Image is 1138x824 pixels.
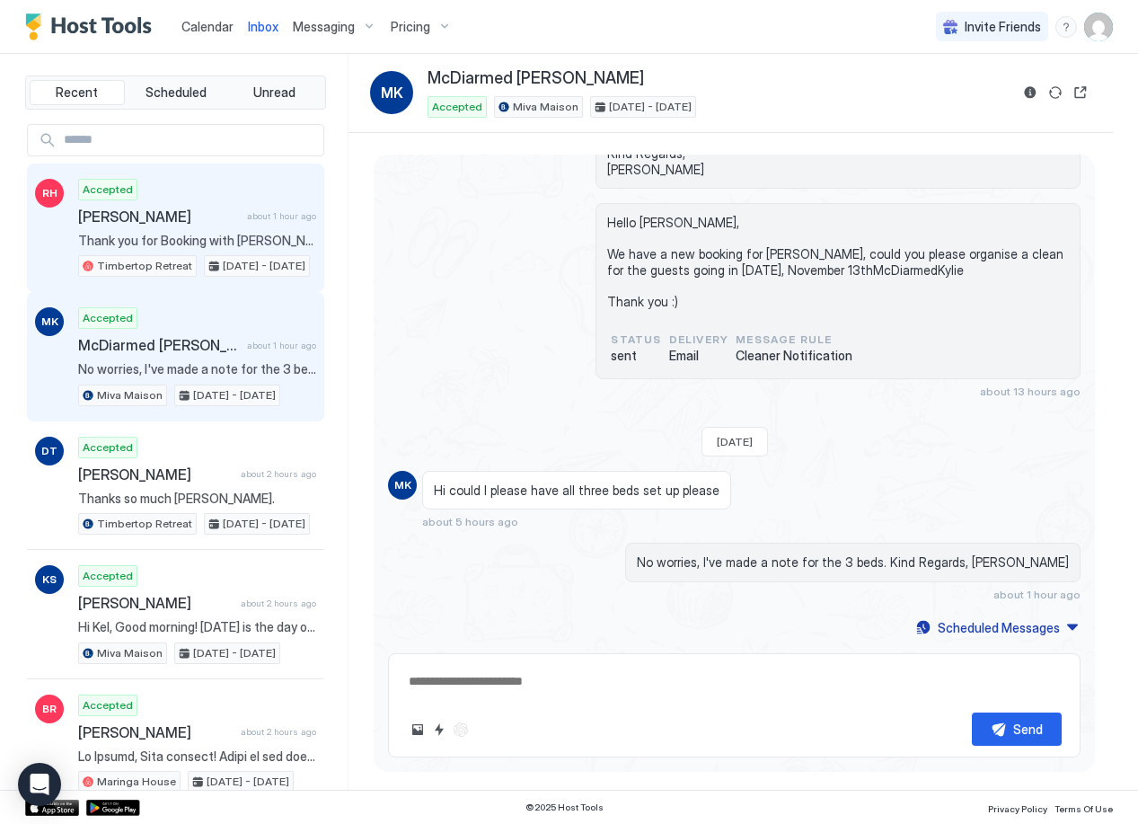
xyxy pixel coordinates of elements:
[83,568,133,584] span: Accepted
[41,443,57,459] span: DT
[78,233,316,249] span: Thank you for Booking with [PERSON_NAME] Retreat! Please take a look at the bedroom/bed step up o...
[988,798,1047,817] a: Privacy Policy
[1045,82,1066,103] button: Sync reservation
[434,483,719,499] span: Hi could I please have all three beds set up please
[193,387,276,403] span: [DATE] - [DATE]
[1054,798,1113,817] a: Terms Of Use
[247,210,316,222] span: about 1 hour ago
[993,588,1081,601] span: about 1 hour ago
[78,491,316,507] span: Thanks so much [PERSON_NAME].
[1054,803,1113,814] span: Terms Of Use
[83,697,133,713] span: Accepted
[611,348,661,364] span: sent
[30,80,125,105] button: Recent
[78,749,316,765] span: Lo Ipsumd, Sita consect! Adipi el sed doe te inci utla! 😁✨ E dolo magnaa en adm ve quisnos exer u...
[78,336,240,354] span: McDiarmed [PERSON_NAME]
[1055,16,1077,38] div: menu
[736,332,852,348] span: Message Rule
[97,258,192,274] span: Timbertop Retreat
[18,763,61,806] div: Open Intercom Messenger
[1070,82,1091,103] button: Open reservation
[42,185,57,201] span: RH
[248,19,278,34] span: Inbox
[83,182,133,198] span: Accepted
[56,84,98,101] span: Recent
[248,17,278,36] a: Inbox
[965,19,1041,35] span: Invite Friends
[181,19,234,34] span: Calendar
[241,468,316,480] span: about 2 hours ago
[1084,13,1113,41] div: User profile
[97,645,163,661] span: Miva Maison
[407,719,428,740] button: Upload image
[432,99,482,115] span: Accepted
[422,515,518,528] span: about 5 hours ago
[83,310,133,326] span: Accepted
[394,477,411,493] span: MK
[83,439,133,456] span: Accepted
[78,465,234,483] span: [PERSON_NAME]
[938,618,1060,637] div: Scheduled Messages
[128,80,224,105] button: Scheduled
[78,723,234,741] span: [PERSON_NAME]
[609,99,692,115] span: [DATE] - [DATE]
[57,125,323,155] input: Input Field
[41,314,58,330] span: MK
[146,84,207,101] span: Scheduled
[78,619,316,635] span: Hi Kel, Good morning! [DATE] is the day of your stay! 😁✨ I just wanted to get in contact with you...
[381,82,403,103] span: MK
[1019,82,1041,103] button: Reservation information
[669,332,729,348] span: Delivery
[391,19,430,35] span: Pricing
[241,598,316,609] span: about 2 hours ago
[207,774,289,790] span: [DATE] - [DATE]
[181,17,234,36] a: Calendar
[78,594,234,612] span: [PERSON_NAME]
[637,554,1069,571] span: No worries, I've made a note for the 3 beds. Kind Regards, [PERSON_NAME]
[97,387,163,403] span: Miva Maison
[913,616,1081,640] button: Scheduled Messages
[226,80,322,105] button: Unread
[607,215,1069,309] span: Hello [PERSON_NAME], We have a new booking for [PERSON_NAME], could you please organise a clean f...
[513,99,578,115] span: Miva Maison
[25,800,79,816] a: App Store
[78,208,240,226] span: [PERSON_NAME]
[223,258,305,274] span: [DATE] - [DATE]
[611,332,661,348] span: status
[988,803,1047,814] span: Privacy Policy
[428,719,450,740] button: Quick reply
[525,802,604,813] span: © 2025 Host Tools
[669,348,729,364] span: Email
[241,726,316,738] span: about 2 hours ago
[97,774,176,790] span: Maringa House
[1013,720,1043,739] div: Send
[980,385,1081,398] span: about 13 hours ago
[25,75,326,110] div: tab-group
[428,68,644,89] span: McDiarmed [PERSON_NAME]
[293,19,355,35] span: Messaging
[42,571,57,588] span: KS
[717,435,753,448] span: [DATE]
[193,645,276,661] span: [DATE] - [DATE]
[972,713,1062,746] button: Send
[78,361,316,377] span: No worries, I've made a note for the 3 beds. Kind Regards, [PERSON_NAME]
[42,701,57,717] span: BR
[736,348,852,364] span: Cleaner Notification
[25,13,160,40] a: Host Tools Logo
[86,800,140,816] a: Google Play Store
[223,516,305,532] span: [DATE] - [DATE]
[247,340,316,351] span: about 1 hour ago
[253,84,296,101] span: Unread
[97,516,192,532] span: Timbertop Retreat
